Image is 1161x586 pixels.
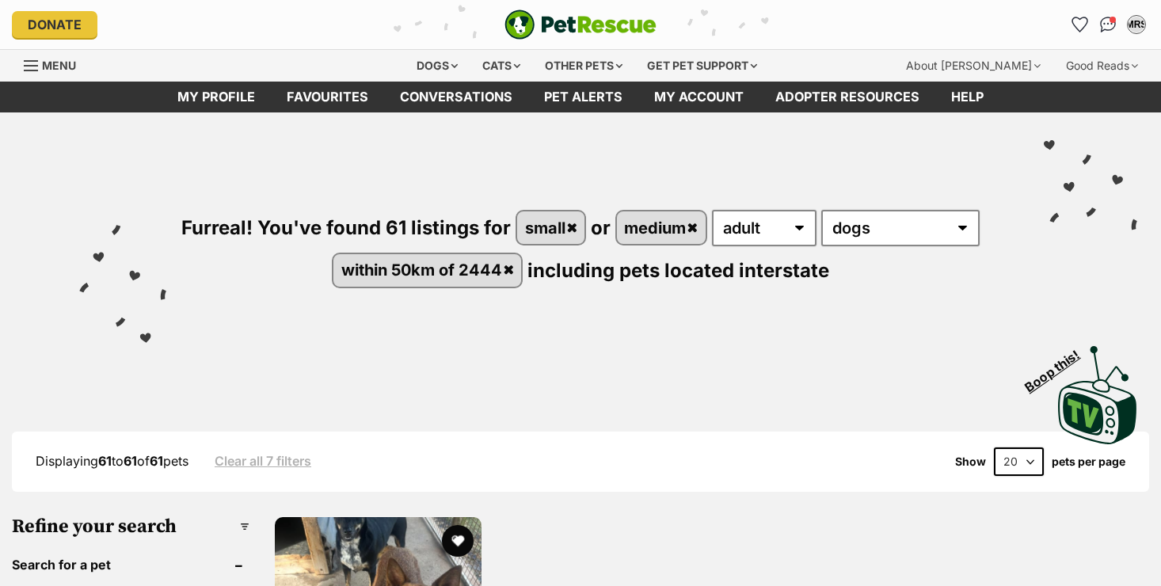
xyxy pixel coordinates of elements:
a: Help [935,82,999,112]
button: My account [1124,12,1149,37]
a: Clear all 7 filters [215,454,311,468]
a: conversations [384,82,528,112]
a: Pet alerts [528,82,638,112]
header: Search for a pet [12,557,249,572]
div: Dogs [405,50,469,82]
a: My profile [162,82,271,112]
strong: 61 [124,453,137,469]
a: within 50km of 2444 [333,254,521,287]
a: Boop this! [1058,332,1137,447]
span: Show [955,455,986,468]
img: PetRescue TV logo [1058,346,1137,444]
a: Favourites [271,82,384,112]
img: chat-41dd97257d64d25036548639549fe6c8038ab92f7586957e7f3b1b290dea8141.svg [1100,17,1117,32]
a: Adopter resources [759,82,935,112]
span: Boop this! [1022,337,1095,394]
a: Menu [24,50,87,78]
img: logo-e224e6f780fb5917bec1dbf3a21bbac754714ae5b6737aabdf751b685950b380.svg [504,10,657,40]
ul: Account quick links [1067,12,1149,37]
a: Favourites [1067,12,1092,37]
span: Displaying to of pets [36,453,188,469]
label: pets per page [1052,455,1125,468]
a: Donate [12,11,97,38]
button: favourite [442,525,474,557]
div: Other pets [534,50,634,82]
a: My account [638,82,759,112]
div: Good Reads [1055,50,1149,82]
span: Furreal! You've found 61 listings for [181,216,511,239]
strong: 61 [98,453,112,469]
h3: Refine your search [12,516,249,538]
a: Conversations [1095,12,1121,37]
strong: 61 [150,453,163,469]
span: including pets located interstate [527,258,829,281]
div: Get pet support [636,50,768,82]
a: PetRescue [504,10,657,40]
a: small [517,211,584,244]
span: or [591,216,611,239]
div: Cats [471,50,531,82]
a: medium [617,211,706,244]
div: About [PERSON_NAME] [895,50,1052,82]
span: Menu [42,59,76,72]
div: MRS [1129,17,1144,32]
